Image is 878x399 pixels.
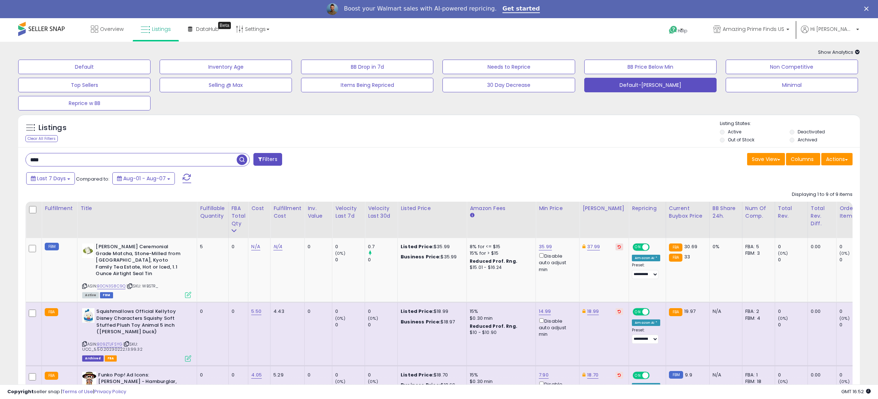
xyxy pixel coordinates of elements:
[368,205,394,220] div: Velocity Last 30d
[160,60,292,74] button: Inventory Age
[82,355,103,362] span: Listings that have been deleted from Seller Central
[232,205,245,227] div: FBA Total Qty
[82,308,95,323] img: 31hAjxhjtDL._SL40_.jpg
[663,20,702,42] a: Help
[720,120,860,127] p: Listing States:
[539,243,552,250] a: 35.99
[200,308,222,315] div: 0
[135,18,176,40] a: Listings
[251,205,267,212] div: Cost
[669,254,682,262] small: FBA
[587,308,599,315] a: 18.99
[708,18,795,42] a: Amazing Prime Finds US
[45,308,58,316] small: FBA
[669,308,682,316] small: FBA
[669,205,706,220] div: Current Buybox Price
[273,205,301,220] div: Fulfillment Cost
[470,212,474,219] small: Amazon Fees.
[401,319,461,325] div: $18.97
[253,153,282,166] button: Filters
[684,243,697,250] span: 30.69
[728,129,741,135] label: Active
[7,388,34,395] strong: Copyright
[37,175,66,182] span: Last 7 Days
[778,243,807,250] div: 0
[335,308,365,315] div: 0
[728,137,754,143] label: Out of Stock
[539,371,549,379] a: 7.90
[713,205,739,220] div: BB Share 24h.
[335,205,362,220] div: Velocity Last 7d
[273,372,299,378] div: 5.29
[821,153,853,165] button: Actions
[82,308,191,360] div: ASIN:
[632,205,663,212] div: Repricing
[123,175,166,182] span: Aug-01 - Aug-07
[470,308,530,315] div: 15%
[82,292,99,298] span: All listings currently available for purchase on Amazon
[539,205,576,212] div: Min Price
[82,341,142,352] span: | SKU: UCC_5.50.20230222.13.99.32
[839,315,850,321] small: (0%)
[839,372,869,378] div: 0
[82,243,94,258] img: 41r7GVRHiiL._SL40_.jpg
[251,371,262,379] a: 4.05
[649,372,660,378] span: OFF
[587,371,598,379] a: 18.70
[811,308,831,315] div: 0.00
[778,205,805,220] div: Total Rev.
[839,205,866,220] div: Ordered Items
[401,243,434,250] b: Listed Price:
[839,308,869,315] div: 0
[669,243,682,251] small: FBA
[745,250,769,257] div: FBM: 3
[778,315,788,321] small: (0%)
[368,308,397,315] div: 0
[470,258,517,264] b: Reduced Prof. Rng.
[301,60,433,74] button: BB Drop in 7d
[684,253,690,260] span: 33
[152,25,171,33] span: Listings
[25,135,58,142] div: Clear All Filters
[726,60,858,74] button: Non Competitive
[726,78,858,92] button: Minimal
[587,243,600,250] a: 37.99
[745,372,769,378] div: FBA: 1
[200,372,222,378] div: 0
[335,250,345,256] small: (0%)
[326,3,338,15] img: Profile image for Adrian
[778,257,807,263] div: 0
[745,308,769,315] div: FBA: 2
[112,172,175,185] button: Aug-01 - Aug-07
[335,257,365,263] div: 0
[7,388,126,395] div: seller snap | |
[470,372,530,378] div: 15%
[368,315,378,321] small: (0%)
[839,243,869,250] div: 0
[684,308,695,315] span: 19.97
[649,309,660,315] span: OFF
[582,205,626,212] div: [PERSON_NAME]
[502,5,540,13] a: Get started
[633,309,642,315] span: ON
[811,243,831,250] div: 0.00
[778,308,807,315] div: 0
[308,205,329,220] div: Inv. value
[669,371,683,379] small: FBM
[127,283,158,289] span: | SKU: WBSTR_
[368,257,397,263] div: 0
[713,308,737,315] div: N/A
[470,330,530,336] div: $10 - $10.90
[810,25,854,33] span: Hi [PERSON_NAME]
[308,243,326,250] div: 0
[685,371,692,378] span: 9.9
[273,308,299,315] div: 4.43
[160,78,292,92] button: Selling @ Max
[18,96,151,110] button: Reprice w BB
[839,257,869,263] div: 0
[401,372,461,378] div: $18.70
[80,205,194,212] div: Title
[98,372,187,394] b: Funko Pop! Ad Icons: [PERSON_NAME] - Hamburglar, Multicolor, 3.75 inches
[82,372,96,386] img: 4146ceX-S2L._SL40_.jpg
[747,153,785,165] button: Save View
